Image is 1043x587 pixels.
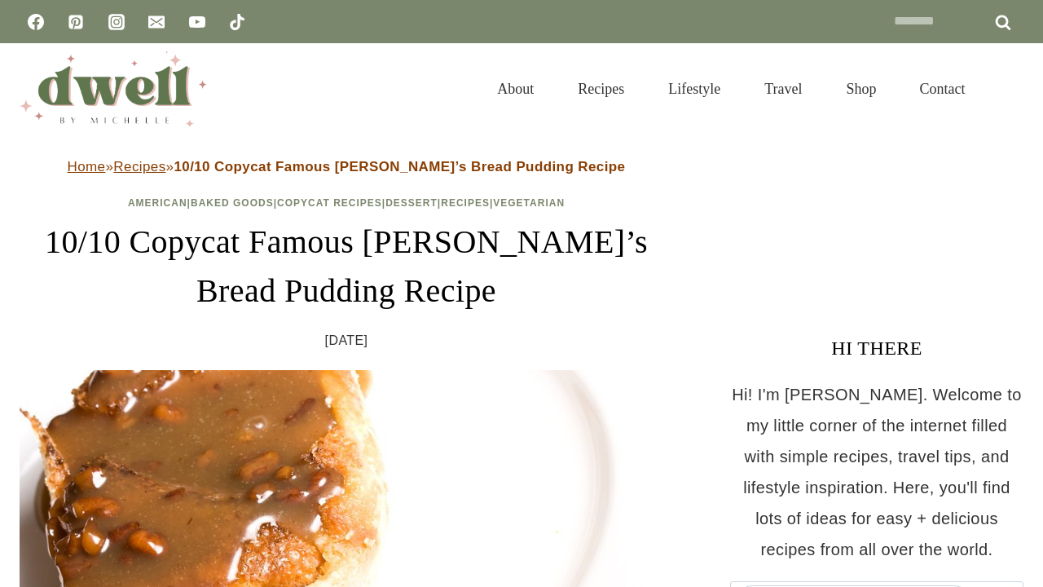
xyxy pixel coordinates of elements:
[996,75,1023,103] button: View Search Form
[128,197,187,209] a: American
[325,329,368,353] time: [DATE]
[174,159,625,174] strong: 10/10 Copycat Famous [PERSON_NAME]’s Bread Pudding Recipe
[277,197,382,209] a: Copycat Recipes
[742,60,824,117] a: Travel
[898,60,988,117] a: Contact
[221,6,253,38] a: TikTok
[68,159,626,174] span: » »
[181,6,213,38] a: YouTube
[475,60,988,117] nav: Primary Navigation
[730,379,1023,565] p: Hi! I'm [PERSON_NAME]. Welcome to my little corner of the internet filled with simple recipes, tr...
[556,60,646,117] a: Recipes
[824,60,898,117] a: Shop
[646,60,742,117] a: Lifestyle
[730,333,1023,363] h3: HI THERE
[385,197,438,209] a: Dessert
[59,6,92,38] a: Pinterest
[20,51,207,126] img: DWELL by michelle
[191,197,274,209] a: Baked Goods
[140,6,173,38] a: Email
[20,218,673,316] h1: 10/10 Copycat Famous [PERSON_NAME]’s Bread Pudding Recipe
[128,197,565,209] span: | | | | |
[68,159,106,174] a: Home
[20,6,52,38] a: Facebook
[475,60,556,117] a: About
[100,6,133,38] a: Instagram
[113,159,165,174] a: Recipes
[493,197,565,209] a: Vegetarian
[441,197,490,209] a: Recipes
